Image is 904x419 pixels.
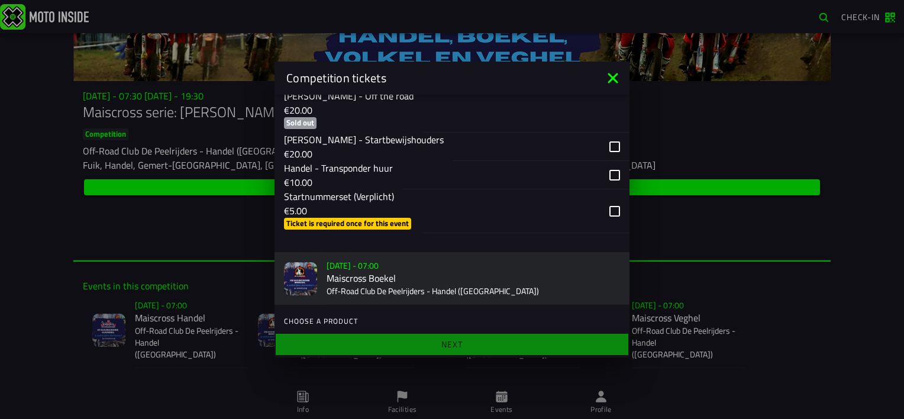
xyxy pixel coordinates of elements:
[327,259,379,272] ion-text: [DATE] - 07:00
[275,69,603,87] ion-title: Competition tickets
[284,133,444,147] p: [PERSON_NAME] - Startbewijshouders
[284,147,444,161] p: €20.00
[284,103,414,117] p: €20.00
[284,117,317,129] ion-badge: Sold out
[284,175,393,189] p: €10.00
[327,285,620,297] p: Off-Road Club De Peelrijders - Handel ([GEOGRAPHIC_DATA])
[284,315,358,327] ion-text: Choose a product
[284,204,414,218] p: €5.00
[284,89,414,103] p: [PERSON_NAME] - Off the road
[327,273,620,284] h2: Maiscross Boekel
[284,161,393,175] p: Handel - Transponder huur
[284,189,414,204] p: Startnummerset (Verplicht)
[284,262,317,295] img: event-image
[284,218,411,230] ion-badge: Ticket is required once for this event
